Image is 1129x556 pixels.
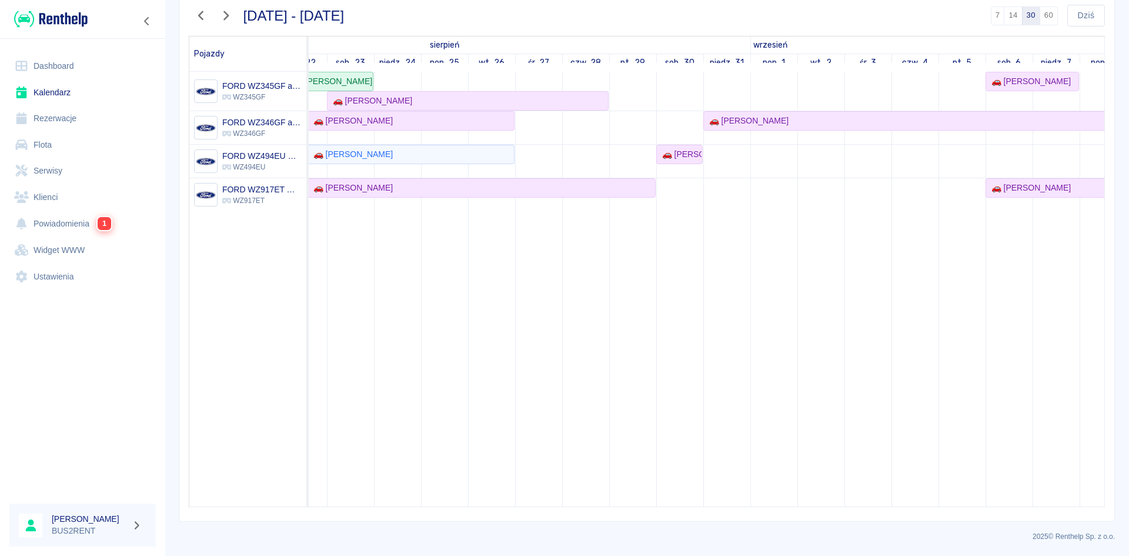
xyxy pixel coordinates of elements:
h6: FORD WZ345GF automat [222,80,302,92]
div: 🚗 [PERSON_NAME] [288,75,372,88]
a: Dashboard [9,53,156,79]
div: 🚗 [PERSON_NAME] [309,182,393,194]
a: Powiadomienia1 [9,210,156,237]
p: WZ345GF [222,92,302,102]
a: 3 września 2025 [857,54,880,71]
a: Klienci [9,184,156,211]
a: 2 września 2025 [807,54,834,71]
div: 🚗 [PERSON_NAME] [328,95,412,107]
a: 25 sierpnia 2025 [427,54,463,71]
span: 1 [98,217,111,230]
a: 6 września 2025 [994,54,1024,71]
img: Image [196,118,215,138]
p: WZ917ET [222,195,302,206]
a: 19 sierpnia 2025 [427,36,462,54]
a: Renthelp logo [9,9,88,29]
button: 7 dni [991,6,1005,25]
button: Dziś [1067,5,1105,26]
div: 🚗 [PERSON_NAME] [704,115,789,127]
p: 2025 © Renthelp Sp. z o.o. [179,531,1115,542]
a: Ustawienia [9,264,156,290]
a: 29 sierpnia 2025 [617,54,648,71]
a: 5 września 2025 [950,54,975,71]
a: Rezerwacje [9,105,156,132]
h6: FORD WZ346GF automat [222,116,302,128]
a: 1 września 2025 [760,54,789,71]
button: 30 dni [1022,6,1040,25]
a: 24 sierpnia 2025 [376,54,419,71]
a: 8 września 2025 [1088,54,1118,71]
a: 31 sierpnia 2025 [707,54,747,71]
div: 🚗 [PERSON_NAME] [657,148,702,161]
a: Kalendarz [9,79,156,106]
h3: [DATE] - [DATE] [243,8,345,24]
button: 60 dni [1040,6,1058,25]
a: 1 września 2025 [751,36,791,54]
a: 4 września 2025 [899,54,931,71]
p: BUS2RENT [52,525,127,537]
h6: [PERSON_NAME] [52,513,127,525]
img: Image [196,185,215,205]
a: Serwisy [9,158,156,184]
span: Pojazdy [194,49,225,59]
button: Zwiń nawigację [138,14,156,29]
div: 🚗 [PERSON_NAME] [309,115,393,127]
a: Widget WWW [9,237,156,264]
h6: FORD WZ917ET manualny [222,184,302,195]
a: 23 sierpnia 2025 [333,54,368,71]
img: Image [196,152,215,171]
div: 🚗 [PERSON_NAME] [987,75,1071,88]
a: Flota [9,132,156,158]
p: WZ346GF [222,128,302,139]
a: 26 sierpnia 2025 [476,54,508,71]
img: Renthelp logo [14,9,88,29]
a: 28 sierpnia 2025 [567,54,604,71]
button: 14 dni [1004,6,1022,25]
p: WZ494EU [222,162,302,172]
div: 🚗 [PERSON_NAME] [987,182,1071,194]
a: 7 września 2025 [1038,54,1074,71]
a: 27 sierpnia 2025 [525,54,553,71]
h6: FORD WZ494EU manualny [222,150,302,162]
div: 🚗 [PERSON_NAME] [309,148,393,161]
img: Image [196,82,215,101]
a: 30 sierpnia 2025 [662,54,697,71]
